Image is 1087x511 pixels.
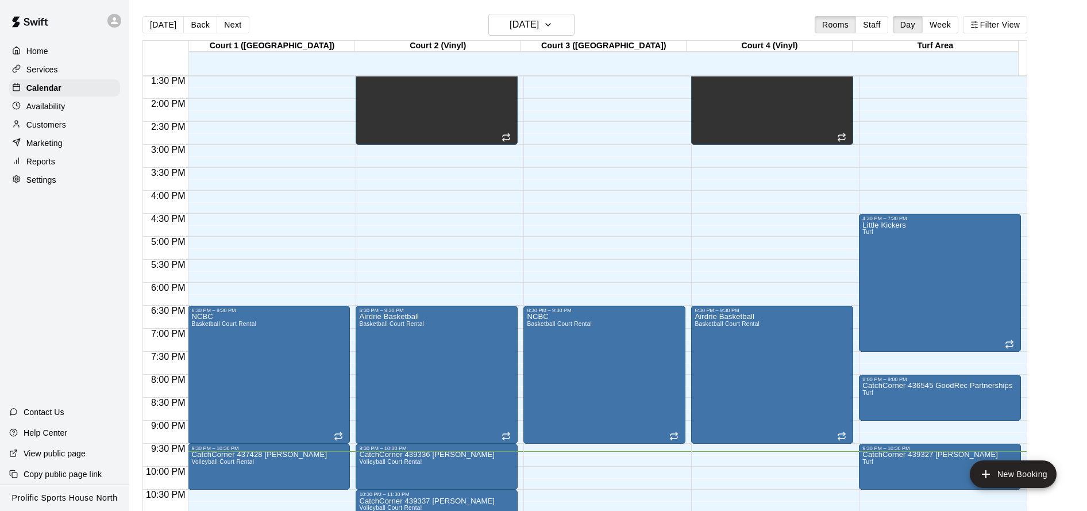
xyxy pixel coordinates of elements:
[359,459,422,465] span: Volleyball Court Rental
[502,432,511,441] span: Recurring event
[837,133,846,142] span: Recurring event
[859,375,1021,421] div: 8:00 PM – 9:00 PM: CatchCorner 436545 GoodRec Partnerships
[356,444,518,490] div: 9:30 PM – 10:30 PM: CatchCorner 439336 Luqmaan Adeel
[859,444,1021,490] div: 9:30 PM – 10:30 PM: CatchCorner 439327 Ahmad Zia Akbari
[9,135,120,152] a: Marketing
[859,214,1021,352] div: 4:30 PM – 7:30 PM: Little Kickers
[355,41,521,52] div: Court 2 (Vinyl)
[26,64,58,75] p: Services
[148,99,188,109] span: 2:00 PM
[148,398,188,408] span: 8:30 PM
[815,16,856,33] button: Rooms
[191,459,254,465] span: Volleyball Court Rental
[9,79,120,97] a: Calendar
[148,168,188,178] span: 3:30 PM
[862,459,873,465] span: Turf
[359,505,422,511] span: Volleyball Court Rental
[148,76,188,86] span: 1:30 PM
[9,171,120,189] a: Settings
[24,427,67,439] p: Help Center
[148,122,188,132] span: 2:30 PM
[148,444,188,454] span: 9:30 PM
[970,460,1057,488] button: add
[893,16,923,33] button: Day
[148,214,188,224] span: 4:30 PM
[510,17,539,33] h6: [DATE]
[862,229,873,235] span: Turf
[148,375,188,385] span: 8:00 PM
[963,16,1027,33] button: Filter View
[191,445,346,451] div: 9:30 PM – 10:30 PM
[189,41,355,52] div: Court 1 ([GEOGRAPHIC_DATA])
[523,306,685,444] div: 6:30 PM – 9:30 PM: NCBC
[9,116,120,133] a: Customers
[922,16,958,33] button: Week
[837,432,846,441] span: Recurring event
[9,153,120,170] a: Reports
[359,308,514,313] div: 6:30 PM – 9:30 PM
[143,467,188,477] span: 10:00 PM
[9,98,120,115] a: Availability
[148,260,188,270] span: 5:30 PM
[217,16,249,33] button: Next
[521,41,687,52] div: Court 3 ([GEOGRAPHIC_DATA])
[356,306,518,444] div: 6:30 PM – 9:30 PM: Airdrie Basketball
[695,321,760,327] span: Basketball Court Rental
[527,308,682,313] div: 6:30 PM – 9:30 PM
[191,308,346,313] div: 6:30 PM – 9:30 PM
[26,119,66,130] p: Customers
[26,174,56,186] p: Settings
[188,306,350,444] div: 6:30 PM – 9:30 PM: NCBC
[143,490,188,500] span: 10:30 PM
[24,468,102,480] p: Copy public page link
[148,191,188,201] span: 4:00 PM
[26,45,48,57] p: Home
[24,406,64,418] p: Contact Us
[359,321,424,327] span: Basketball Court Rental
[687,41,853,52] div: Court 4 (Vinyl)
[148,352,188,362] span: 7:30 PM
[191,321,256,327] span: Basketball Court Rental
[9,61,120,78] a: Services
[148,329,188,339] span: 7:00 PM
[188,444,350,490] div: 9:30 PM – 10:30 PM: CatchCorner 437428 idrees noorudin
[142,16,184,33] button: [DATE]
[669,432,679,441] span: Recurring event
[26,101,65,112] p: Availability
[26,156,55,167] p: Reports
[862,376,1017,382] div: 8:00 PM – 9:00 PM
[148,306,188,316] span: 6:30 PM
[12,492,118,504] p: Prolific Sports House North
[9,43,120,60] a: Home
[862,390,873,396] span: Turf
[862,216,1017,221] div: 4:30 PM – 7:30 PM
[359,445,514,451] div: 9:30 PM – 10:30 PM
[183,16,217,33] button: Back
[853,41,1019,52] div: Turf Area
[26,82,61,94] p: Calendar
[334,432,343,441] span: Recurring event
[148,237,188,247] span: 5:00 PM
[862,445,1017,451] div: 9:30 PM – 10:30 PM
[502,133,511,142] span: Recurring event
[148,421,188,431] span: 9:00 PM
[148,145,188,155] span: 3:00 PM
[527,321,592,327] span: Basketball Court Rental
[488,14,575,36] button: [DATE]
[695,308,850,313] div: 6:30 PM – 9:30 PM
[1005,340,1014,349] span: Recurring event
[855,16,888,33] button: Staff
[691,306,853,444] div: 6:30 PM – 9:30 PM: Airdrie Basketball
[26,137,63,149] p: Marketing
[359,491,514,497] div: 10:30 PM – 11:30 PM
[24,448,86,459] p: View public page
[148,283,188,293] span: 6:00 PM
